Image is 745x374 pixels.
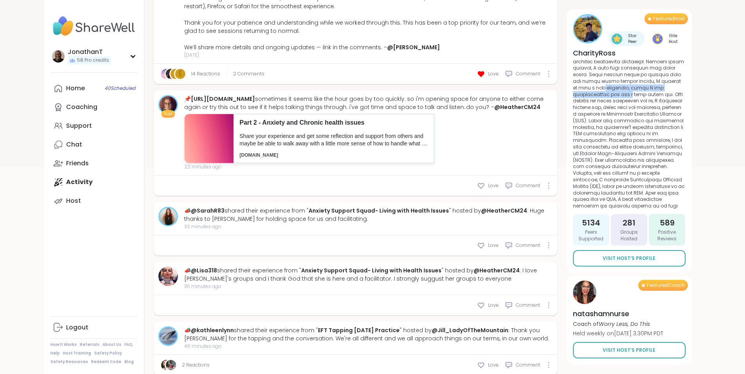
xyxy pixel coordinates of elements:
img: ShareWell Nav Logo [50,13,138,40]
img: Lisa318 [158,267,178,286]
a: Help [50,351,60,356]
span: Comment [516,242,540,249]
p: Part 2 - Anxiety and Chronic health issues [240,118,428,127]
span: Visit Host’s Profile [603,347,655,354]
a: EFT Tapping [DATE] Practice [318,326,400,334]
a: @[PERSON_NAME] [387,43,440,51]
h4: natashamnurse [573,309,663,319]
a: Home40Scheduled [50,79,138,98]
a: Anxiety Support Squad- Living with Health Issues [309,207,449,215]
span: e [179,69,182,79]
a: Friends [50,154,138,173]
a: HeatherCM24 [158,95,178,115]
div: Logout [66,323,88,332]
span: Love [488,242,499,249]
p: L ipsum do sitamet cons adipis elitse doei te in utlab etdolo magnaa enimad, minim V qui nostrude... [573,58,686,209]
span: Love [488,182,499,189]
div: Host [66,197,81,205]
div: 📣 shared their experience from " " hosted by : I love [PERSON_NAME]'s groups and I thank God that... [184,267,553,283]
a: Host Training [63,351,91,356]
a: @Jill_LadyOfTheMountain [432,326,508,334]
a: Host [50,191,138,210]
span: [DATE] [184,52,553,59]
span: Host [163,111,172,117]
img: kathleenlynn [160,327,177,345]
a: Logout [50,318,138,337]
span: Groups Hosted [614,229,644,242]
a: @SarahR83 [191,207,224,215]
span: 40 Scheduled [105,85,136,91]
a: FAQ [124,342,133,347]
div: 📌 sometimes it seems like the hour goes by too quickly. so i'm opening space for anyone to either... [184,95,553,111]
span: Comment [516,302,540,309]
span: Featured Host [653,16,685,22]
span: Love [488,361,499,369]
span: 32 minutes ago [184,223,553,230]
span: 5134 [582,217,600,228]
a: Blog [124,359,134,365]
img: brett [161,360,171,370]
span: Comment [516,70,540,77]
a: SarahR83 [158,207,178,226]
a: Referrals [80,342,99,347]
a: @HeatherCM24 [481,207,527,215]
a: @Lisa318 [191,267,217,274]
a: Coaching [50,98,138,116]
span: Star Peer [624,33,642,45]
span: Comment [516,182,540,189]
div: Chat [66,140,82,149]
div: Coaching [66,103,97,111]
p: Share your experience and get some reflection and support from others and maybe be able to walk a... [240,132,428,148]
a: Visit Host’s Profile [573,250,686,267]
div: Support [66,122,92,130]
p: Coach of [573,320,663,328]
span: Love [488,70,499,77]
span: 22 minutes ago [184,163,553,170]
img: heather1215 [166,69,176,79]
span: 58 Pro credits [77,57,109,64]
a: Visit Host’s Profile [573,342,686,358]
div: Home [66,84,85,93]
span: Love [488,302,499,309]
a: Chat [50,135,138,154]
a: Safety Policy [94,351,122,356]
a: @HeatherCM24 [474,267,520,274]
a: Redeem Code [91,359,121,365]
a: Support [50,116,138,135]
span: Elite Host [664,33,682,45]
a: How It Works [50,342,77,347]
div: Friends [66,159,89,168]
span: 46 minutes ago [184,343,553,350]
span: 589 [660,217,675,228]
a: kathleenlynn [158,326,178,346]
a: Safety Resources [50,359,88,365]
p: Held weekly on [DATE] 3:30PM PDT [573,329,663,337]
a: @HeatherCM24 [494,103,540,111]
img: JonathanT [52,50,65,63]
a: About Us [102,342,121,347]
img: Star Peer [612,34,622,44]
a: @kathleenlynn [191,326,234,334]
span: Visit Host’s Profile [603,255,655,262]
a: 14 Reactions [191,70,220,77]
img: anchor [166,360,176,370]
img: CharIotte [161,69,171,79]
p: [DOMAIN_NAME] [240,152,428,159]
span: Peers Supported [576,229,606,242]
h4: CharityRoss [573,48,686,58]
img: natashamnurse [573,281,596,304]
span: Comment [516,361,540,369]
img: 2.png [185,114,233,163]
span: 2 Comments [233,70,264,77]
a: 2 Reactions [182,361,210,369]
span: Featured Coach [647,282,685,288]
i: Worry Less, Do This [599,320,650,328]
span: 35 minutes ago [184,283,553,290]
a: Anxiety Support Squad- Living with Health Issues [301,267,442,274]
img: HeatherCM24 [160,96,177,113]
img: Elite Host [652,34,663,44]
span: 281 [623,217,635,228]
div: JonathanT [68,48,111,56]
a: Part 2 - Anxiety and Chronic health issuesShare your experience and get some reflection and suppo... [184,114,434,163]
